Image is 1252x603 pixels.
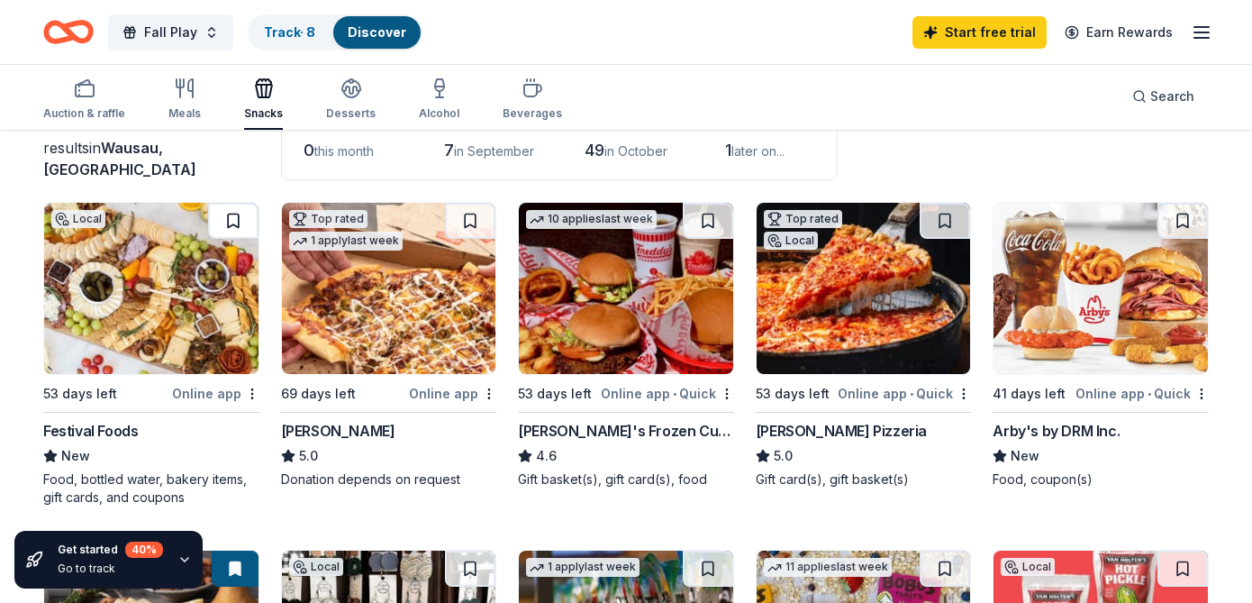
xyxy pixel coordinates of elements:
[1150,86,1194,107] span: Search
[289,210,367,228] div: Top rated
[108,14,233,50] button: Fall Play
[1075,382,1209,405] div: Online app Quick
[993,471,1209,489] div: Food, coupon(s)
[244,70,283,130] button: Snacks
[454,143,534,159] span: in September
[281,202,497,489] a: Image for Casey'sTop rated1 applylast week69 days leftOnline app[PERSON_NAME]5.0Donation depends ...
[419,70,459,130] button: Alcohol
[518,202,734,489] a: Image for Freddy's Frozen Custard & Steakburgers10 applieslast week53 days leftOnline app•Quick[P...
[993,383,1066,405] div: 41 days left
[912,16,1047,49] a: Start free trial
[51,210,105,228] div: Local
[764,232,818,250] div: Local
[43,471,259,507] div: Food, bottled water, bakery items, gift cards, and coupons
[43,70,125,130] button: Auction & raffle
[526,210,657,229] div: 10 applies last week
[1011,445,1039,467] span: New
[304,141,314,160] span: 0
[1118,78,1209,114] button: Search
[756,383,830,405] div: 53 days left
[585,141,604,160] span: 49
[1001,558,1055,576] div: Local
[1054,16,1184,49] a: Earn Rewards
[725,141,731,160] span: 1
[756,471,972,489] div: Gift card(s), gift basket(s)
[58,542,163,558] div: Get started
[289,558,343,576] div: Local
[601,382,734,405] div: Online app Quick
[756,420,927,442] div: [PERSON_NAME] Pizzeria
[168,106,201,121] div: Meals
[61,445,90,467] span: New
[993,420,1120,442] div: Arby's by DRM Inc.
[125,542,163,558] div: 40 %
[604,143,667,159] span: in October
[144,22,197,43] span: Fall Play
[518,420,734,442] div: [PERSON_NAME]'s Frozen Custard & Steakburgers
[281,471,497,489] div: Donation depends on request
[299,445,318,467] span: 5.0
[43,202,259,507] a: Image for Festival FoodsLocal53 days leftOnline appFestival FoodsNewFood, bottled water, bakery i...
[673,387,676,401] span: •
[244,106,283,121] div: Snacks
[536,445,557,467] span: 4.6
[43,137,259,180] div: results
[419,106,459,121] div: Alcohol
[910,387,913,401] span: •
[503,70,562,130] button: Beverages
[993,203,1208,374] img: Image for Arby's by DRM Inc.
[281,383,356,405] div: 69 days left
[993,202,1209,489] a: Image for Arby's by DRM Inc.41 days leftOnline app•QuickArby's by DRM Inc.NewFood, coupon(s)
[172,382,259,405] div: Online app
[519,203,733,374] img: Image for Freddy's Frozen Custard & Steakburgers
[43,11,94,53] a: Home
[764,558,892,577] div: 11 applies last week
[264,24,315,40] a: Track· 8
[58,562,163,576] div: Go to track
[314,143,374,159] span: this month
[43,420,138,442] div: Festival Foods
[774,445,793,467] span: 5.0
[43,139,196,178] span: Wausau, [GEOGRAPHIC_DATA]
[348,24,406,40] a: Discover
[1148,387,1151,401] span: •
[526,558,640,577] div: 1 apply last week
[43,139,196,178] span: in
[756,202,972,489] a: Image for Lou Malnati's PizzeriaTop ratedLocal53 days leftOnline app•Quick[PERSON_NAME] Pizzeria5...
[282,203,496,374] img: Image for Casey's
[518,471,734,489] div: Gift basket(s), gift card(s), food
[281,420,395,442] div: [PERSON_NAME]
[518,383,592,405] div: 53 days left
[43,106,125,121] div: Auction & raffle
[757,203,971,374] img: Image for Lou Malnati's Pizzeria
[838,382,971,405] div: Online app Quick
[503,106,562,121] div: Beverages
[444,141,454,160] span: 7
[168,70,201,130] button: Meals
[409,382,496,405] div: Online app
[44,203,259,374] img: Image for Festival Foods
[326,106,376,121] div: Desserts
[289,232,403,251] div: 1 apply last week
[43,383,117,405] div: 53 days left
[764,210,842,228] div: Top rated
[731,143,785,159] span: later on...
[248,14,422,50] button: Track· 8Discover
[326,70,376,130] button: Desserts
